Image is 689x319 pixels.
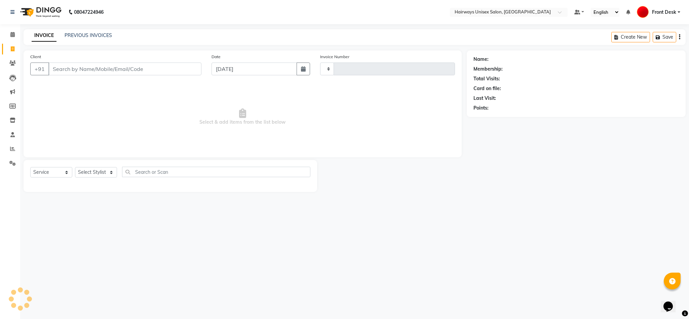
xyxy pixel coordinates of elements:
button: Create New [611,32,650,42]
iframe: chat widget [661,292,682,312]
a: PREVIOUS INVOICES [65,32,112,38]
div: Card on file: [473,85,501,92]
input: Search by Name/Mobile/Email/Code [48,63,201,75]
div: Total Visits: [473,75,500,82]
b: 08047224946 [74,3,104,22]
label: Invoice Number [320,54,349,60]
a: INVOICE [32,30,56,42]
button: Save [653,32,676,42]
img: logo [17,3,63,22]
input: Search or Scan [122,167,310,177]
label: Date [212,54,221,60]
div: Last Visit: [473,95,496,102]
div: Name: [473,56,489,63]
button: +91 [30,63,49,75]
label: Client [30,54,41,60]
img: Front Desk [637,6,649,18]
div: Points: [473,105,489,112]
span: Select & add items from the list below [30,83,455,151]
div: Membership: [473,66,503,73]
span: Front Desk [652,9,676,16]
